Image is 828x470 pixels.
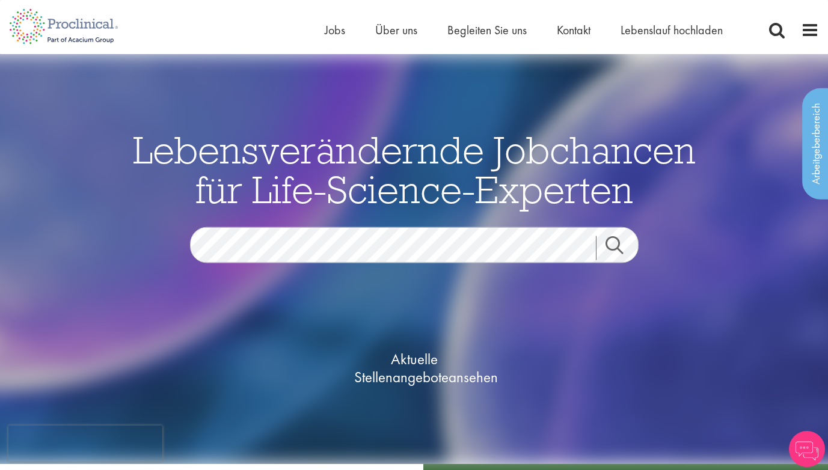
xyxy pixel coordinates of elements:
a: Jobs [325,22,345,38]
font: Lebensverändernde Jobchancen für Life-Science-Experten [133,126,696,213]
a: Begleiten Sie uns [447,22,527,38]
a: Über uns [375,22,417,38]
font: ansehen [449,367,498,387]
img: Chatbot [789,431,825,467]
a: Schaltfläche zum Senden der Jobsuche [596,236,648,260]
a: Aktuelle Stellenangeboteansehen [354,293,474,426]
a: Kontakt [557,22,590,38]
a: Lebenslauf hochladen [621,22,723,38]
font: Aktuelle Stellenangebote [354,349,449,387]
iframe: reCAPTCHA [8,426,162,462]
